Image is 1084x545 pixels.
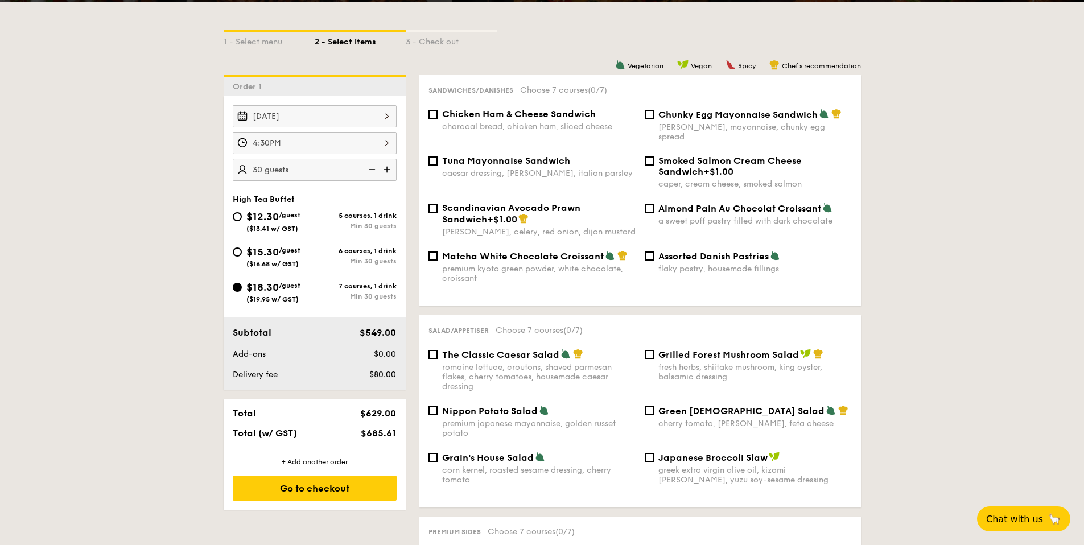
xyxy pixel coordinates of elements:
[246,281,279,294] span: $18.30
[658,179,852,189] div: caper, cream cheese, smoked salmon
[800,349,811,359] img: icon-vegan.f8ff3823.svg
[822,203,832,213] img: icon-vegetarian.fe4039eb.svg
[442,203,580,225] span: Scandinavian Avocado Prawn Sandwich
[615,60,625,70] img: icon-vegetarian.fe4039eb.svg
[442,168,636,178] div: caesar dressing, [PERSON_NAME], italian parsley
[588,85,607,95] span: (0/7)
[233,408,256,419] span: Total
[315,222,397,230] div: Min 30 guests
[645,110,654,119] input: Chunky Egg Mayonnaise Sandwich[PERSON_NAME], mayonnaise, chunky egg spread
[246,295,299,303] span: ($19.95 w/ GST)
[233,457,397,466] div: + Add another order
[246,210,279,223] span: $12.30
[279,211,300,219] span: /guest
[813,349,823,359] img: icon-chef-hat.a58ddaea.svg
[977,506,1070,531] button: Chat with us🦙
[442,349,559,360] span: The Classic Caesar Salad
[658,264,852,274] div: flaky pastry, housemade fillings
[428,453,438,462] input: Grain's House Saladcorn kernel, roasted sesame dressing, cherry tomato
[406,32,497,48] div: 3 - Check out
[442,452,534,463] span: Grain's House Salad
[233,105,397,127] input: Event date
[496,325,583,335] span: Choose 7 courses
[520,85,607,95] span: Choose 7 courses
[658,419,852,428] div: cherry tomato, [PERSON_NAME], feta cheese
[428,86,513,94] span: Sandwiches/Danishes
[362,159,380,180] img: icon-reduce.1d2dbef1.svg
[361,428,396,439] span: $685.61
[233,247,242,257] input: $15.30/guest($16.68 w/ GST)6 courses, 1 drinkMin 30 guests
[428,110,438,119] input: Chicken Ham & Cheese Sandwichcharcoal bread, chicken ham, sliced cheese
[374,349,396,359] span: $0.00
[442,362,636,391] div: romaine lettuce, croutons, shaved parmesan flakes, cherry tomatoes, housemade caesar dressing
[233,132,397,154] input: Event time
[838,405,848,415] img: icon-chef-hat.a58ddaea.svg
[369,370,396,379] span: $80.00
[986,514,1043,525] span: Chat with us
[315,247,397,255] div: 6 courses, 1 drink
[826,405,836,415] img: icon-vegetarian.fe4039eb.svg
[233,195,295,204] span: High Tea Buffet
[442,264,636,283] div: premium kyoto green powder, white chocolate, croissant
[360,408,396,419] span: $629.00
[617,250,628,261] img: icon-chef-hat.a58ddaea.svg
[555,527,575,536] span: (0/7)
[770,250,780,261] img: icon-vegetarian.fe4039eb.svg
[233,428,297,439] span: Total (w/ GST)
[442,155,570,166] span: Tuna Mayonnaise Sandwich
[428,251,438,261] input: Matcha White Chocolate Croissantpremium kyoto green powder, white chocolate, croissant
[819,109,829,119] img: icon-vegetarian.fe4039eb.svg
[233,476,397,501] div: Go to checkout
[246,260,299,268] span: ($16.68 w/ GST)
[442,251,604,262] span: Matcha White Chocolate Croissant
[658,251,769,262] span: Assorted Danish Pastries
[360,327,396,338] span: $549.00
[658,122,852,142] div: [PERSON_NAME], mayonnaise, chunky egg spread
[658,406,825,416] span: Green [DEMOGRAPHIC_DATA] Salad
[831,109,842,119] img: icon-chef-hat.a58ddaea.svg
[428,350,438,359] input: The Classic Caesar Saladromaine lettuce, croutons, shaved parmesan flakes, cherry tomatoes, house...
[233,349,266,359] span: Add-ons
[487,214,517,225] span: +$1.00
[658,109,818,120] span: Chunky Egg Mayonnaise Sandwich
[726,60,736,70] img: icon-spicy.37a8142b.svg
[488,527,575,536] span: Choose 7 courses
[246,246,279,258] span: $15.30
[233,82,266,92] span: Order 1
[315,282,397,290] div: 7 courses, 1 drink
[560,349,571,359] img: icon-vegetarian.fe4039eb.svg
[315,292,397,300] div: Min 30 guests
[645,350,654,359] input: Grilled Forest Mushroom Saladfresh herbs, shiitake mushroom, king oyster, balsamic dressing
[573,349,583,359] img: icon-chef-hat.a58ddaea.svg
[315,212,397,220] div: 5 courses, 1 drink
[1048,513,1061,526] span: 🦙
[645,406,654,415] input: Green [DEMOGRAPHIC_DATA] Saladcherry tomato, [PERSON_NAME], feta cheese
[428,327,489,335] span: Salad/Appetiser
[428,406,438,415] input: Nippon Potato Saladpremium japanese mayonnaise, golden russet potato
[279,246,300,254] span: /guest
[605,250,615,261] img: icon-vegetarian.fe4039eb.svg
[224,32,315,48] div: 1 - Select menu
[658,362,852,382] div: fresh herbs, shiitake mushroom, king oyster, balsamic dressing
[442,109,596,119] span: Chicken Ham & Cheese Sandwich
[658,452,768,463] span: Japanese Broccoli Slaw
[677,60,689,70] img: icon-vegan.f8ff3823.svg
[233,212,242,221] input: $12.30/guest($13.41 w/ GST)5 courses, 1 drinkMin 30 guests
[658,465,852,485] div: greek extra virgin olive oil, kizami [PERSON_NAME], yuzu soy-sesame dressing
[442,406,538,416] span: Nippon Potato Salad
[442,227,636,237] div: [PERSON_NAME], celery, red onion, dijon mustard
[442,465,636,485] div: corn kernel, roasted sesame dressing, cherry tomato
[442,122,636,131] div: charcoal bread, chicken ham, sliced cheese
[315,32,406,48] div: 2 - Select items
[428,156,438,166] input: Tuna Mayonnaise Sandwichcaesar dressing, [PERSON_NAME], italian parsley
[691,62,712,70] span: Vegan
[380,159,397,180] img: icon-add.58712e84.svg
[628,62,663,70] span: Vegetarian
[428,528,481,536] span: Premium sides
[233,283,242,292] input: $18.30/guest($19.95 w/ GST)7 courses, 1 drinkMin 30 guests
[658,349,799,360] span: Grilled Forest Mushroom Salad
[645,251,654,261] input: Assorted Danish Pastriesflaky pastry, housemade fillings
[738,62,756,70] span: Spicy
[563,325,583,335] span: (0/7)
[769,452,780,462] img: icon-vegan.f8ff3823.svg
